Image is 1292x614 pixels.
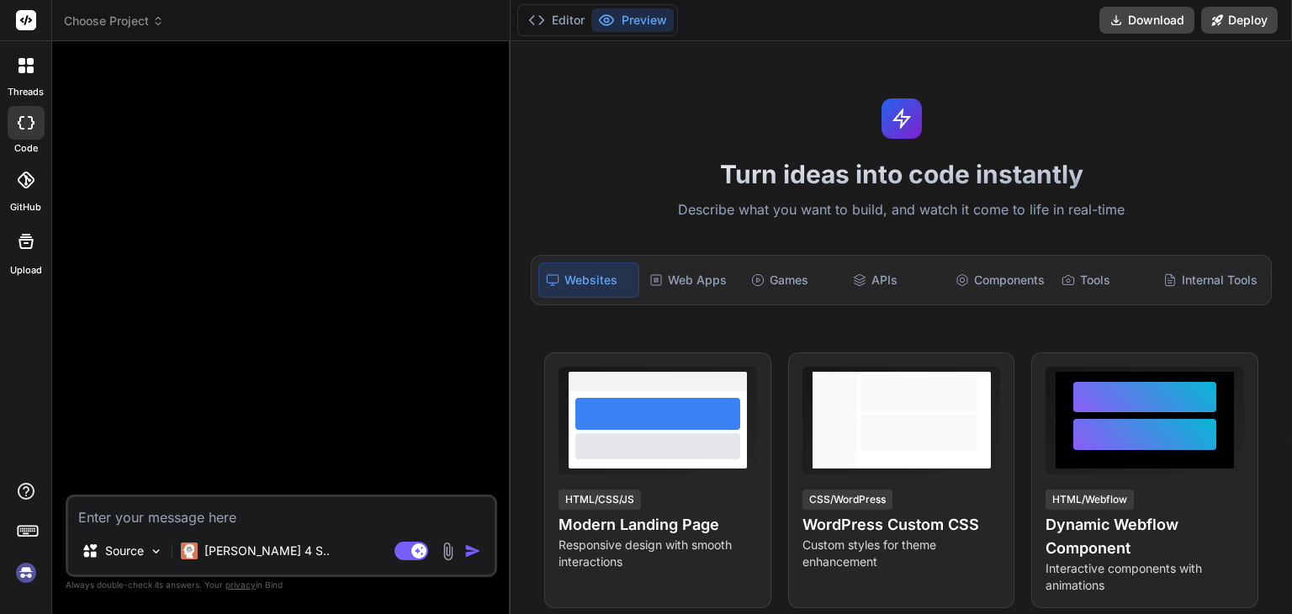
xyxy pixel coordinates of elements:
span: privacy [225,580,256,590]
p: Source [105,543,144,559]
div: Tools [1055,262,1153,298]
img: icon [464,543,481,559]
label: threads [8,85,44,99]
p: [PERSON_NAME] 4 S.. [204,543,330,559]
div: Web Apps [643,262,741,298]
div: HTML/Webflow [1046,490,1134,510]
p: Interactive components with animations [1046,560,1244,594]
h1: Turn ideas into code instantly [521,159,1282,189]
button: Deploy [1201,7,1278,34]
span: Choose Project [64,13,164,29]
label: GitHub [10,200,41,214]
h4: Modern Landing Page [559,513,757,537]
button: Editor [522,8,591,32]
p: Responsive design with smooth interactions [559,537,757,570]
p: Describe what you want to build, and watch it come to life in real-time [521,199,1282,221]
img: Pick Models [149,544,163,558]
div: Internal Tools [1157,262,1264,298]
div: CSS/WordPress [802,490,892,510]
label: code [14,141,38,156]
img: signin [12,558,40,587]
h4: Dynamic Webflow Component [1046,513,1244,560]
div: Games [744,262,843,298]
h4: WordPress Custom CSS [802,513,1001,537]
button: Download [1099,7,1194,34]
div: APIs [846,262,945,298]
button: Preview [591,8,674,32]
img: attachment [438,542,458,561]
p: Custom styles for theme enhancement [802,537,1001,570]
label: Upload [10,263,42,278]
img: Claude 4 Sonnet [181,543,198,559]
div: Websites [538,262,638,298]
div: Components [949,262,1051,298]
div: HTML/CSS/JS [559,490,641,510]
p: Always double-check its answers. Your in Bind [66,577,497,593]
